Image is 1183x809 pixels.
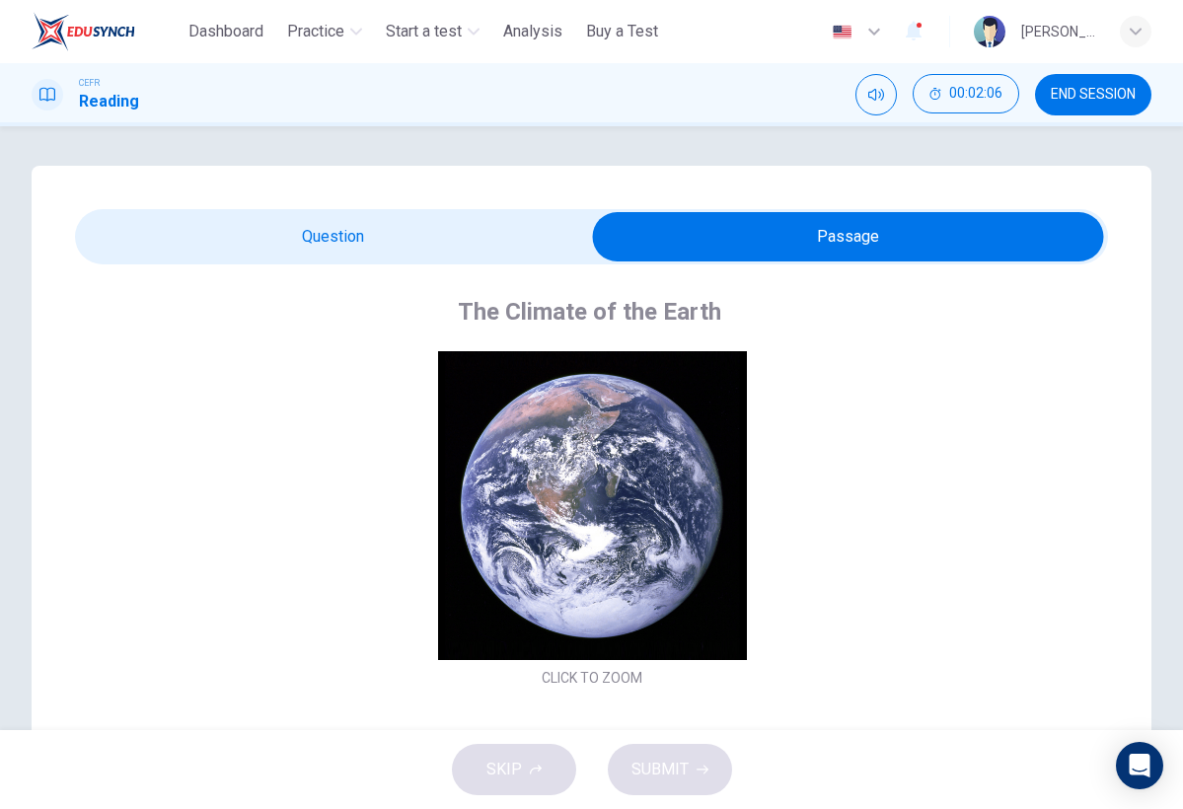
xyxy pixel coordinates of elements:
img: ELTC logo [32,12,135,51]
button: Practice [279,14,370,49]
span: CEFR [79,76,100,90]
button: Buy a Test [578,14,666,49]
button: Start a test [378,14,487,49]
span: 00:02:06 [949,86,1002,102]
a: ELTC logo [32,12,181,51]
span: Start a test [386,20,462,43]
span: Buy a Test [586,20,658,43]
button: 00:02:06 [913,74,1019,113]
button: END SESSION [1035,74,1151,115]
span: Dashboard [188,20,263,43]
img: Profile picture [974,16,1005,47]
div: Open Intercom Messenger [1116,742,1163,789]
img: en [830,25,854,39]
span: Analysis [503,20,562,43]
button: Analysis [495,14,570,49]
button: Dashboard [181,14,271,49]
h1: Reading [79,90,139,113]
div: Mute [855,74,897,115]
h4: The Climate of the Earth [458,296,721,328]
div: [PERSON_NAME] [PERSON_NAME] [1021,20,1096,43]
span: Practice [287,20,344,43]
span: END SESSION [1051,87,1136,103]
div: Hide [913,74,1019,115]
